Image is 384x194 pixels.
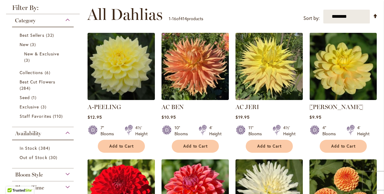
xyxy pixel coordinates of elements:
[162,114,176,120] span: $10.95
[39,145,51,151] span: 384
[30,41,37,48] span: 3
[87,5,163,23] span: All Dahlias
[88,114,102,120] span: $12.95
[20,154,68,161] a: Out of Stock 30
[248,125,265,137] div: 11" Blooms
[309,103,363,111] a: [PERSON_NAME]
[41,104,48,110] span: 3
[183,144,208,149] span: Add to Cart
[31,94,38,101] span: 1
[20,155,47,160] span: Out of Stock
[20,94,68,101] a: Seed
[20,113,68,119] a: Staff Favorites
[20,41,68,48] a: New
[24,51,63,63] a: New &amp; Exclusive
[15,171,43,178] span: Bloom Style
[88,33,155,100] img: A-Peeling
[20,32,68,38] a: Best Sellers
[20,69,68,76] a: Collections
[15,17,36,24] span: Category
[20,145,37,151] span: In Stock
[235,103,259,111] a: AC JERI
[53,113,64,119] span: 110
[162,103,184,111] a: AC BEN
[20,113,51,119] span: Staff Favorites
[235,95,303,101] a: AC Jeri
[235,33,303,100] img: AC Jeri
[20,79,68,91] a: Best Cut Flowers
[88,95,155,101] a: A-Peeling
[169,16,171,21] span: 1
[20,104,68,110] a: Exclusive
[162,95,229,101] a: AC BEN
[20,85,32,91] span: 284
[169,14,203,23] p: - of products
[209,125,222,137] div: 4' Height
[172,140,219,153] button: Add to Cart
[135,125,148,137] div: 4½' Height
[180,16,187,21] span: 414
[45,69,52,76] span: 6
[309,95,377,101] a: AHOY MATEY
[5,173,21,189] iframe: Launch Accessibility Center
[20,42,29,47] span: New
[20,104,39,110] span: Exclusive
[15,130,41,137] span: Availability
[322,125,339,137] div: 4" Blooms
[6,5,80,14] strong: Filter By:
[49,154,59,161] span: 30
[309,114,322,120] span: $9.95
[309,33,377,100] img: AHOY MATEY
[162,33,229,100] img: AC BEN
[20,32,44,38] span: Best Sellers
[257,144,282,149] span: Add to Cart
[320,140,367,153] button: Add to Cart
[20,95,30,100] span: Seed
[283,125,296,137] div: 4½' Height
[331,144,356,149] span: Add to Cart
[109,144,134,149] span: Add to Cart
[98,140,145,153] button: Add to Cart
[303,13,320,24] label: Sort by:
[20,145,68,151] a: In Stock 384
[172,16,176,21] span: 16
[15,184,44,191] span: Bloom Time
[235,114,250,120] span: $19.95
[357,125,370,137] div: 4' Height
[88,103,121,111] a: A-PEELING
[24,51,59,57] span: New & Exclusive
[246,140,293,153] button: Add to Cart
[46,32,56,38] span: 32
[174,125,191,137] div: 10" Blooms
[20,70,43,75] span: Collections
[24,57,31,63] span: 3
[101,125,117,137] div: 7" Blooms
[20,79,55,85] span: Best Cut Flowers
